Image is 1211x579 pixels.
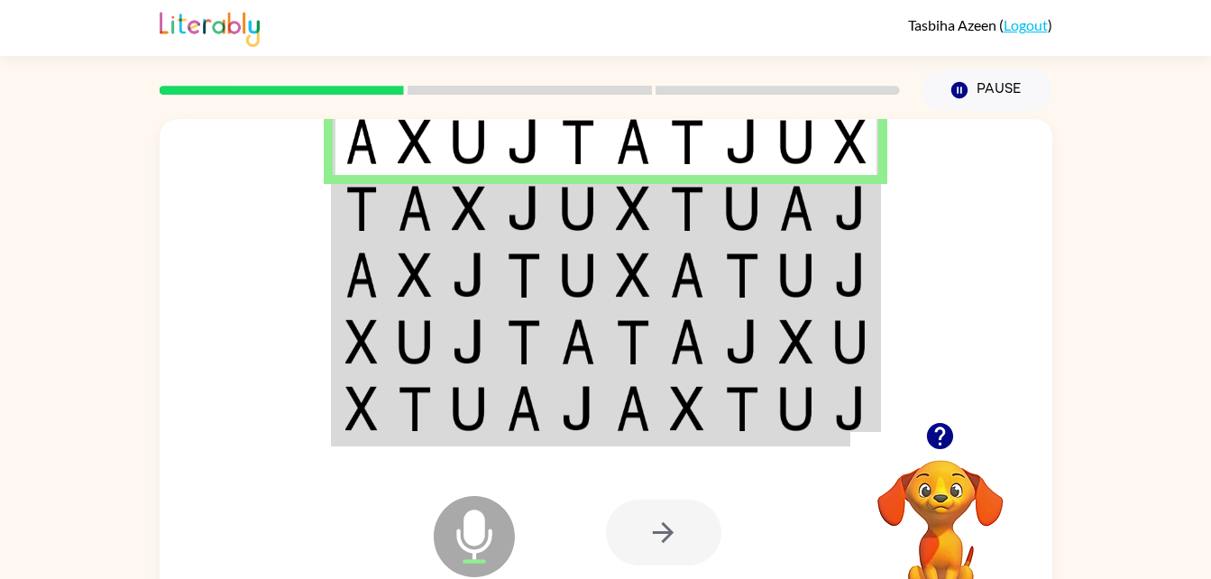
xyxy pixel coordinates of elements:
img: u [725,186,759,231]
img: t [616,319,650,364]
img: t [507,253,541,298]
img: a [670,319,704,364]
img: j [725,119,759,164]
img: a [616,386,650,431]
img: x [616,186,650,231]
img: t [398,386,432,431]
img: u [779,253,813,298]
img: u [452,386,486,431]
a: Logout [1004,16,1048,33]
img: u [779,386,813,431]
img: x [398,253,432,298]
img: a [398,186,432,231]
img: t [670,119,704,164]
img: x [345,386,378,431]
img: j [507,186,541,231]
img: j [507,119,541,164]
img: u [452,119,486,164]
img: x [345,319,378,364]
img: j [834,186,867,231]
img: a [507,386,541,431]
img: x [616,253,650,298]
img: j [834,386,867,431]
button: Pause [922,69,1052,111]
img: u [561,253,595,298]
img: t [670,186,704,231]
img: a [345,119,378,164]
img: a [670,253,704,298]
img: j [834,253,867,298]
img: u [561,186,595,231]
img: u [834,319,867,364]
img: a [561,319,595,364]
img: u [779,119,813,164]
img: t [507,319,541,364]
img: t [345,186,378,231]
img: j [452,319,486,364]
img: x [452,186,486,231]
img: a [779,186,813,231]
div: ( ) [908,16,1052,33]
img: t [725,386,759,431]
img: x [670,386,704,431]
img: a [345,253,378,298]
img: j [561,386,595,431]
img: t [725,253,759,298]
img: x [779,319,813,364]
img: Literably [160,7,260,47]
img: j [452,253,486,298]
img: t [561,119,595,164]
img: x [834,119,867,164]
img: u [398,319,432,364]
img: a [616,119,650,164]
span: Tasbiha Azeen [908,16,999,33]
img: j [725,319,759,364]
img: x [398,119,432,164]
